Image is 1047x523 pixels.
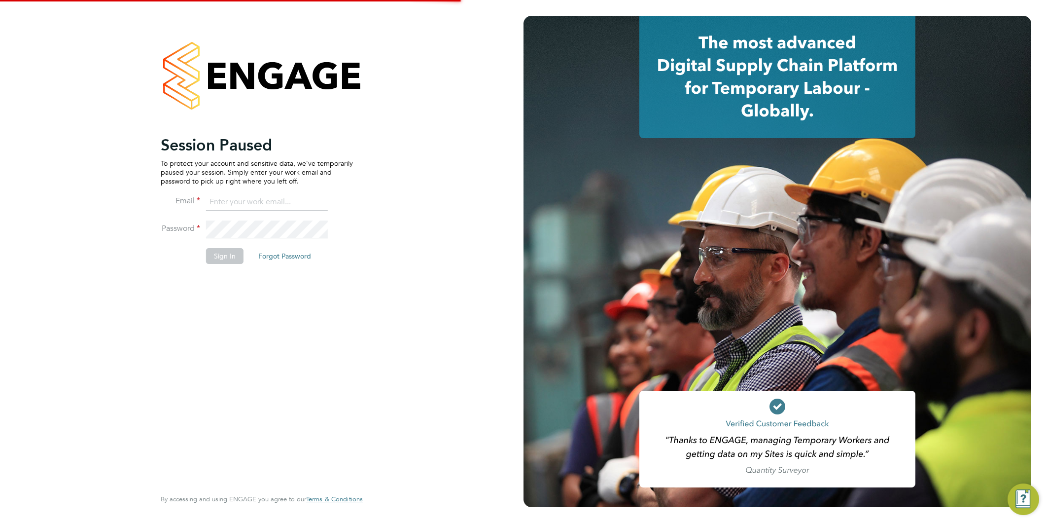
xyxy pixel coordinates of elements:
[161,159,353,186] p: To protect your account and sensitive data, we've temporarily paused your session. Simply enter y...
[161,196,200,206] label: Email
[1008,484,1039,515] button: Engage Resource Center
[206,193,328,211] input: Enter your work email...
[161,224,200,234] label: Password
[250,248,319,264] button: Forgot Password
[161,135,353,155] h2: Session Paused
[206,248,244,264] button: Sign In
[161,495,363,503] span: By accessing and using ENGAGE you agree to our
[306,495,363,503] a: Terms & Conditions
